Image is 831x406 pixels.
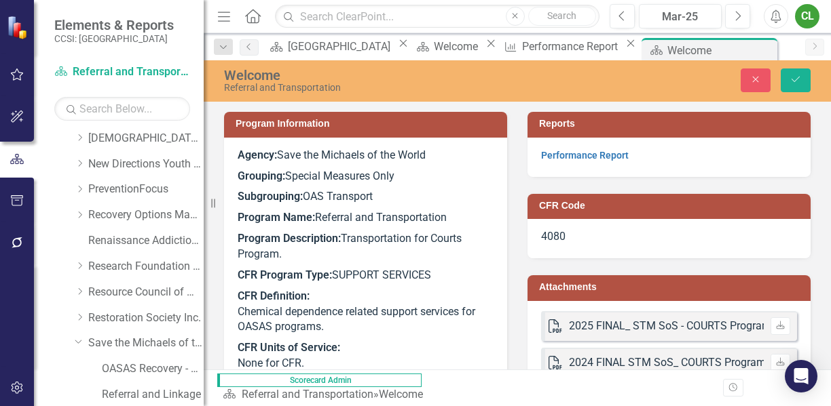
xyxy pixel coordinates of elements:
span: Transportation for Courts Program. [238,232,462,260]
div: Referral and Transportation [224,83,542,93]
strong: Subgrouping: [238,190,303,203]
div: Welcome [224,68,542,83]
input: Search Below... [54,97,190,121]
button: Mar-25 [639,4,722,28]
strong: Grouping: [238,169,285,182]
span: Search [547,10,576,21]
span: 4080 [541,230,566,243]
h3: Program Information [236,119,500,129]
a: Referral and Transportation [242,388,373,401]
span: None for CFR. [238,357,304,369]
a: Resource Council of WNY [88,285,204,300]
strong: Program Description: [238,232,341,245]
h3: CFR Code [539,201,804,211]
a: [GEOGRAPHIC_DATA] [265,38,394,55]
a: OASAS Recovery - Family Navigator [102,361,204,377]
div: Welcome [667,42,774,59]
div: 2025 FINAL_ STM SoS - COURTS Program.pdf [569,319,790,334]
span: Chemical dependence related support services for OASAS programs. [238,305,475,333]
p: Referral and Transportation [238,207,494,228]
p: Save the Michaels of the World [238,148,494,166]
a: Performance Report [541,150,629,161]
h3: Reports [539,119,804,129]
img: ClearPoint Strategy [7,15,31,39]
h3: Attachments [539,282,804,292]
a: Referral and Linkage [102,387,204,403]
a: [DEMOGRAPHIC_DATA] Comm Svces [88,131,204,146]
span: SUPPORT SERVICES [332,268,431,281]
p: OAS Transport [238,186,494,207]
div: Welcome [379,388,423,401]
a: Research Foundation of SUNY [88,259,204,275]
div: » [223,387,428,403]
small: CCSI: [GEOGRAPHIC_DATA] [54,33,174,44]
strong: CFR Units of Service: [238,341,340,354]
a: Referral and Transportation [54,64,190,80]
button: Search [528,7,596,26]
span: Scorecard Admin [217,373,422,387]
strong: CFR Definition: [238,289,310,302]
a: Recovery Options Made Easy [88,207,204,223]
a: Renaissance Addiction Services, Inc. [88,233,204,249]
strong: CFR Program Type: [238,268,332,281]
div: Welcome [434,38,482,55]
div: [GEOGRAPHIC_DATA] [288,38,394,55]
p: Special Measures Only [238,166,494,187]
button: CL [795,4,819,28]
a: Save the Michaels of the World [88,336,204,351]
div: Performance Report [522,38,622,55]
a: New Directions Youth & Family Services, Inc. [88,157,204,172]
a: Restoration Society Inc. [88,310,204,326]
strong: Program Name: [238,211,315,224]
div: Mar-25 [644,9,717,25]
a: Performance Report [500,38,622,55]
a: PreventionFocus [88,182,204,197]
span: Elements & Reports [54,17,174,33]
div: 2024 FINAL STM SoS_ COURTS Program.pdf [569,355,785,371]
strong: Agency: [238,148,277,161]
div: Open Intercom Messenger [785,360,817,392]
input: Search ClearPoint... [275,5,599,28]
a: Welcome [411,38,482,55]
